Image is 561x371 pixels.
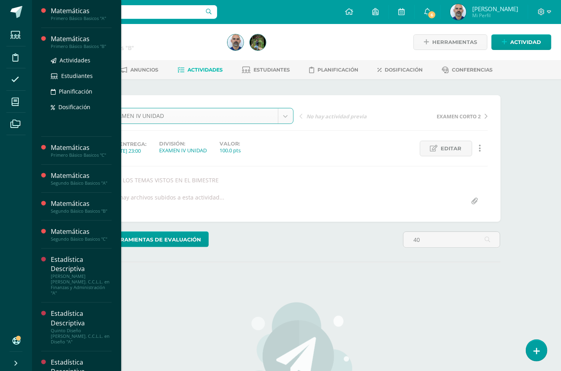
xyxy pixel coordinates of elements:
h1: Matemáticas [62,33,218,44]
span: Mi Perfil [472,12,518,19]
a: Actividad [491,34,551,50]
div: Matemáticas [51,6,112,16]
div: Matemáticas [51,143,112,152]
a: MatemáticasPrimero Básico Basicos "B" [51,34,112,49]
span: 6 [427,10,436,19]
a: Estadística DescriptivaQuinto Diseño [PERSON_NAME]. C.C.L.L. en Diseño "A" [51,309,112,344]
span: Anuncios [130,67,158,73]
div: Primero Básico Basicos "A" [51,16,112,21]
a: Anuncios [120,64,158,76]
div: Matemáticas [51,34,112,44]
div: Primero Básico Basicos "B" [51,44,112,49]
label: Valor: [220,141,241,147]
span: Actividades [188,67,223,73]
div: Matemáticas [51,199,112,208]
div: TODO LOS TEMAS VISTOS EN EL BIMESTRE [102,176,491,184]
a: MatemáticasPrimero Básico Basicos "C" [51,143,112,158]
a: Dosificación [377,64,423,76]
span: Editar [441,141,462,156]
span: Herramientas [432,35,477,50]
img: 86237826b05a9077d3f6f6be1bc4b84d.png [228,34,244,50]
div: Segundo Básico Basicos "A" [51,180,112,186]
div: EXAMEN IV UNIDAD [160,147,207,154]
a: Herramientas de evaluación [93,231,209,247]
span: No hay actividad previa [307,113,367,120]
a: MatemáticasSegundo Básico Basicos "B" [51,199,112,214]
div: Primero Básico Basicos "C" [51,152,112,158]
div: Estadística Descriptiva [51,309,112,327]
span: Estudiantes [254,67,290,73]
span: Entrega: [120,141,147,147]
span: EXAMEN CORTO 2 [437,113,481,120]
div: Segundo Básico Basicos "C" [51,236,112,242]
span: Actividad [510,35,541,50]
span: Dosificación [58,103,90,111]
a: Estudiantes [51,71,112,80]
img: 86237826b05a9077d3f6f6be1bc4b84d.png [450,4,466,20]
a: Actividades [51,56,112,65]
div: 100.0 pts [220,147,241,154]
span: Conferencias [452,67,493,73]
a: EXAMEN CORTO 2 [394,112,488,120]
a: Estudiantes [242,64,290,76]
input: Busca un usuario... [37,5,217,19]
span: EXAMEN IV UNIDAD [112,108,272,124]
a: Actividades [178,64,223,76]
span: Herramientas de evaluación [108,232,201,247]
a: Planificación [309,64,358,76]
input: Busca un estudiante aquí... [403,232,500,247]
span: Dosificación [385,67,423,73]
span: Planificación [59,88,92,95]
a: MatemáticasSegundo Básico Basicos "C" [51,227,112,242]
span: Actividades [60,56,90,64]
span: Planificación [317,67,358,73]
span: [PERSON_NAME] [472,5,518,13]
a: MatemáticasPrimero Básico Basicos "A" [51,6,112,21]
a: Estadística Descriptiva[PERSON_NAME] [PERSON_NAME]. C.C.L.L. en Finanzas y Administración "A" [51,255,112,296]
a: EXAMEN IV UNIDAD [106,108,293,124]
div: Matemáticas [51,227,112,236]
div: [DATE] 23:00 [112,147,147,154]
a: Planificación [51,87,112,96]
div: No hay archivos subidos a esta actividad... [111,193,225,209]
div: Matemáticas [51,171,112,180]
div: Segundo Básico Basicos "B" [51,208,112,214]
div: [PERSON_NAME] [PERSON_NAME]. C.C.L.L. en Finanzas y Administración "A" [51,273,112,296]
img: f7c67a60d855be7a7305ba48821d8728.png [250,34,266,50]
a: Conferencias [442,64,493,76]
a: MatemáticasSegundo Básico Basicos "A" [51,171,112,186]
div: Primero Básico Basicos 'B' [62,44,218,52]
a: Dosificación [51,102,112,112]
div: Estadística Descriptiva [51,255,112,273]
div: Quinto Diseño [PERSON_NAME]. C.C.L.L. en Diseño "A" [51,328,112,345]
span: Estudiantes [61,72,93,80]
label: División: [160,141,207,147]
a: Herramientas [413,34,487,50]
